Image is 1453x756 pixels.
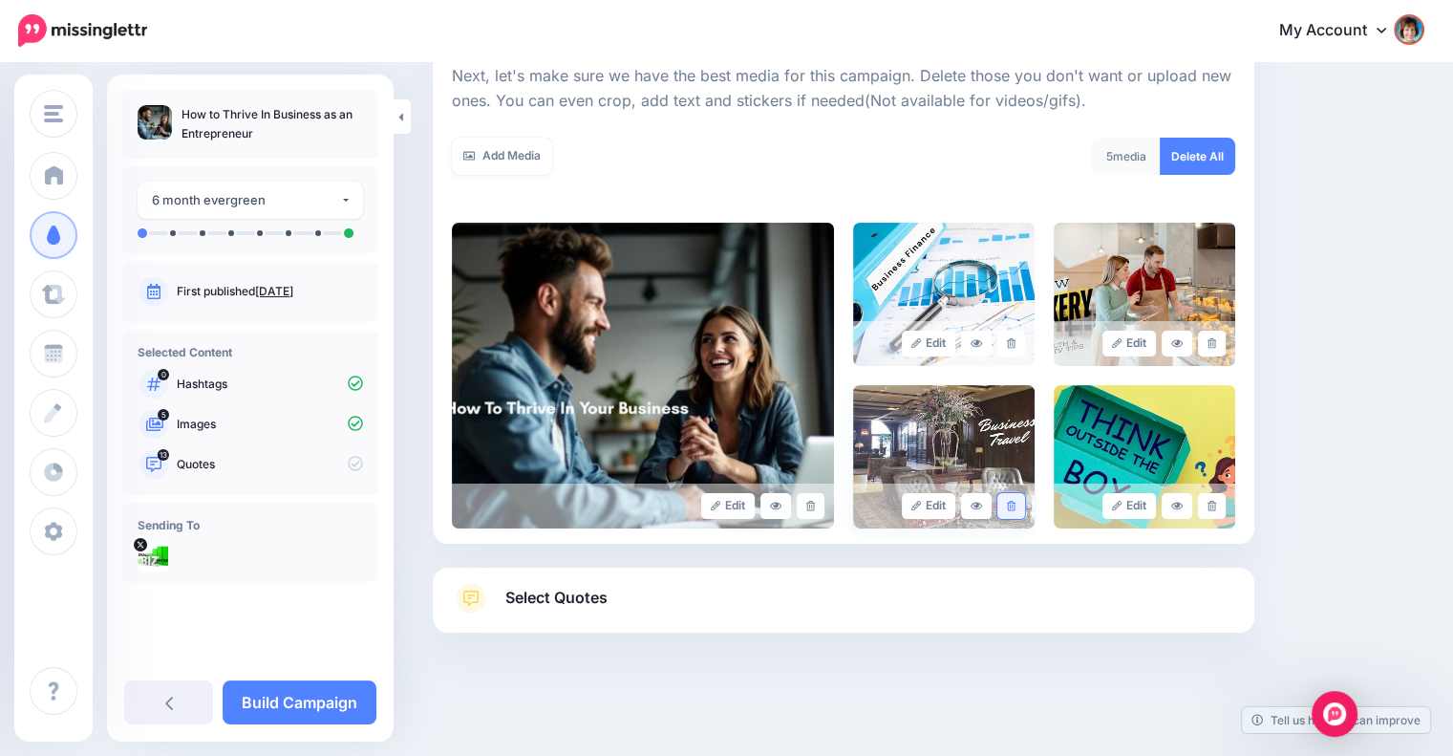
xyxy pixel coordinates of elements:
[158,449,169,461] span: 13
[138,518,363,532] h4: Sending To
[853,385,1035,529] img: 5622ea55d3f7ff79f36d597e34ccca6c_large.jpg
[1054,223,1235,366] img: c952cf8772d707202a393c15619e1bdc_large.jpg
[902,331,956,356] a: Edit
[152,189,340,211] div: 6 month evergreen
[902,493,956,519] a: Edit
[1102,493,1157,519] a: Edit
[1106,149,1113,163] span: 5
[177,283,363,300] p: First published
[1054,385,1235,529] img: 6108826d1e679d386c9601c1c4463ea6_large.jpg
[177,456,363,473] p: Quotes
[138,105,172,140] img: a32ab18a299a63eb231c7c8e11f9fe1c_thumb.jpg
[158,409,169,421] span: 5
[452,64,1235,114] p: Next, let's make sure we have the best media for this campaign. Delete those you don't want or up...
[853,223,1035,366] img: a789b52b5af11c8ba3b5b3bb528343cd_large.jpg
[1092,138,1161,175] div: media
[158,369,169,380] span: 0
[255,284,293,298] a: [DATE]
[177,416,363,433] p: Images
[452,583,1235,633] a: Select Quotes
[1160,138,1235,175] a: Delete All
[177,376,363,393] p: Hashtags
[452,223,834,529] img: a32ab18a299a63eb231c7c8e11f9fe1c_large.jpg
[182,105,363,143] p: How to Thrive In Business as an Entrepreneur
[1242,707,1430,733] a: Tell us how we can improve
[18,14,147,47] img: Missinglettr
[452,54,1235,529] div: Select Media
[138,182,363,219] button: 6 month evergreen
[44,105,63,122] img: menu.png
[1102,331,1157,356] a: Edit
[138,542,168,572] img: XSPZE6w9-66473.jpg
[138,345,363,359] h4: Selected Content
[701,493,756,519] a: Edit
[452,138,552,175] a: Add Media
[505,585,608,611] span: Select Quotes
[1260,8,1424,54] a: My Account
[1312,691,1357,737] div: Open Intercom Messenger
